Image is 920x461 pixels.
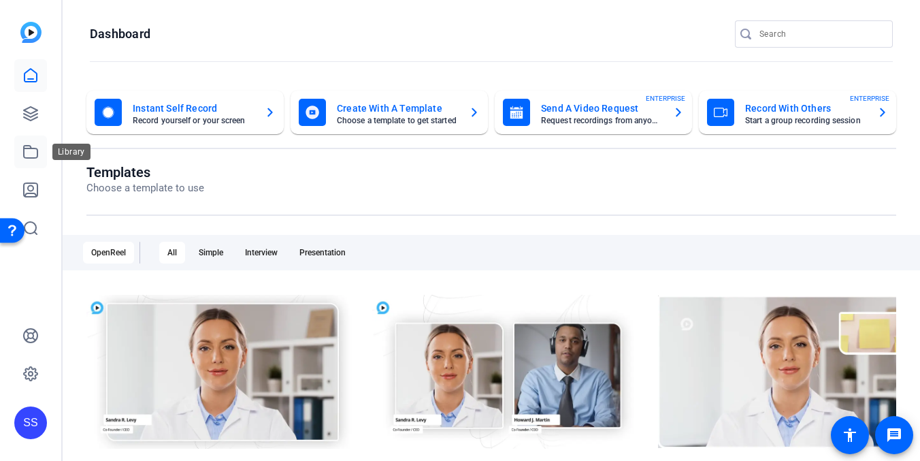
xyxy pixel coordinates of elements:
div: Simple [191,242,231,264]
img: blue-gradient.svg [20,22,42,43]
div: OpenReel [83,242,134,264]
mat-card-subtitle: Request recordings from anyone, anywhere [541,116,662,125]
h1: Templates [86,164,204,180]
mat-card-title: Send A Video Request [541,100,662,116]
mat-card-subtitle: Record yourself or your screen [133,116,254,125]
mat-card-title: Instant Self Record [133,100,254,116]
div: All [159,242,185,264]
div: Presentation [291,242,354,264]
input: Search [759,26,882,42]
button: Instant Self RecordRecord yourself or your screen [86,91,284,134]
span: ENTERPRISE [646,93,685,104]
mat-card-subtitle: Choose a template to get started [337,116,458,125]
h1: Dashboard [90,26,150,42]
mat-card-subtitle: Start a group recording session [745,116,866,125]
div: Interview [237,242,286,264]
mat-card-title: Record With Others [745,100,866,116]
button: Record With OthersStart a group recording sessionENTERPRISE [699,91,896,134]
mat-card-title: Create With A Template [337,100,458,116]
div: Library [52,144,91,160]
span: ENTERPRISE [850,93,889,104]
mat-icon: accessibility [842,427,858,443]
div: SS [14,407,47,439]
button: Create With A TemplateChoose a template to get started [291,91,488,134]
p: Choose a template to use [86,180,204,196]
button: Send A Video RequestRequest recordings from anyone, anywhereENTERPRISE [495,91,692,134]
mat-icon: message [886,427,902,443]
